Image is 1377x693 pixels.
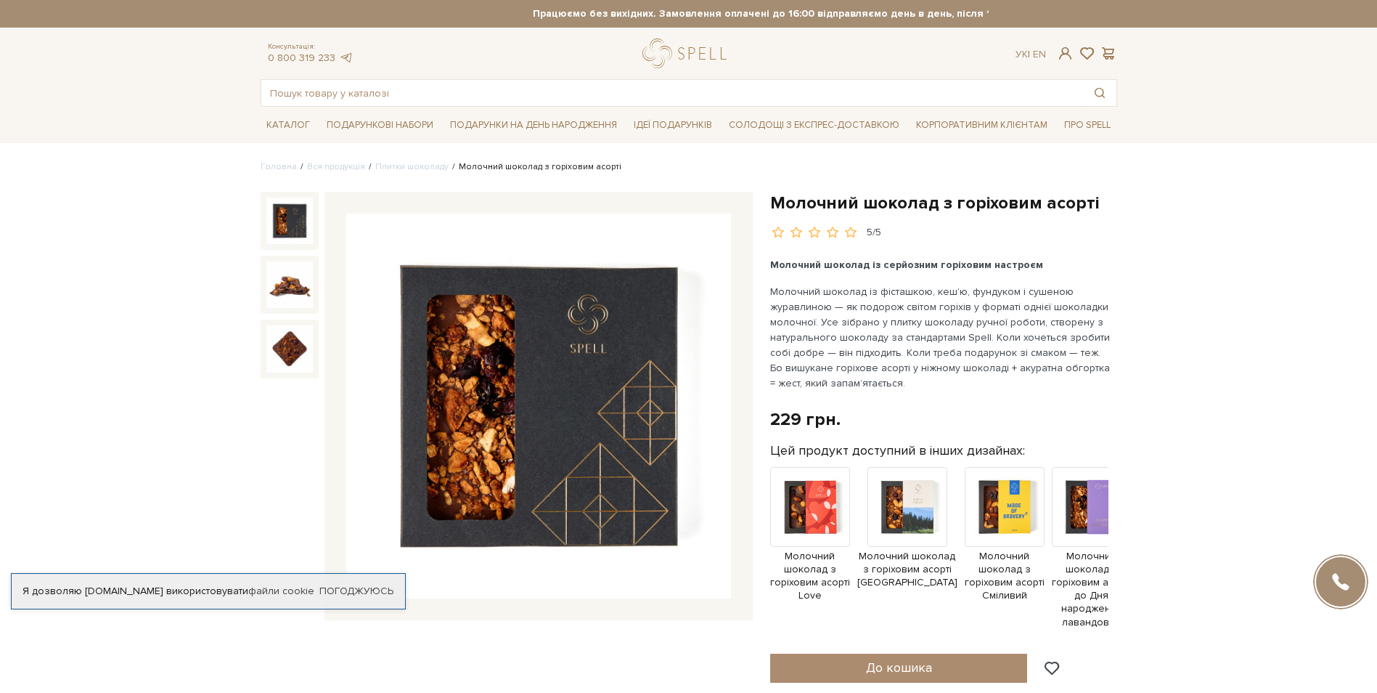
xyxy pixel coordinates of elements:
a: Головна [261,161,297,172]
span: Подарунки на День народження [444,114,623,137]
img: Молочний шоколад з горіховим асорті [346,214,731,599]
span: | [1028,48,1030,60]
label: Цей продукт доступний в інших дизайнах: [770,442,1025,459]
a: telegram [339,52,354,64]
span: Молочний шоколад з горіховим асорті Love [770,550,850,603]
span: Ідеї подарунків [628,114,718,137]
img: Продукт [770,467,850,547]
div: Я дозволяю [DOMAIN_NAME] використовувати [12,585,405,598]
span: Молочний шоколад з горіховим асорті Сміливий [965,550,1045,603]
img: Молочний шоколад з горіховим асорті [266,262,313,308]
span: Консультація: [268,42,354,52]
a: logo [642,38,733,68]
a: Молочний шоколад з горіховим асорті Love [770,500,850,602]
a: Солодощі з експрес-доставкою [723,113,905,137]
span: Подарункові набори [321,114,439,137]
img: Молочний шоколад з горіховим асорті [266,325,313,372]
li: Молочний шоколад з горіховим асорті [449,161,621,174]
a: Плитки шоколаду [375,161,449,172]
strong: Працюємо без вихідних. Замовлення оплачені до 16:00 відправляємо день в день, після 16:00 - насту... [389,7,1246,20]
span: Каталог [261,114,316,137]
div: 229 грн. [770,408,841,431]
span: Про Spell [1058,114,1116,137]
a: файли cookie [248,585,314,597]
button: До кошика [770,654,1028,683]
a: 0 800 319 233 [268,52,335,64]
img: Продукт [1052,467,1132,547]
a: Вся продукція [307,161,365,172]
img: Молочний шоколад з горіховим асорті [266,198,313,244]
a: En [1033,48,1046,60]
a: Корпоративним клієнтам [910,113,1053,137]
div: Ук [1016,48,1046,61]
span: Молочний шоколад з горіховим асорті [GEOGRAPHIC_DATA] [857,550,957,590]
div: 5/5 [867,226,881,240]
a: Молочний шоколад з горіховим асорті Сміливий [965,500,1045,602]
input: Пошук товару у каталозі [261,80,1083,106]
span: До кошика [866,660,932,676]
img: Продукт [965,467,1045,547]
p: Молочний шоколад із фісташкою, кеш’ю, фундуком і сушеною журавлиною — як подорож світом горіхів у... [770,284,1111,391]
button: Пошук товару у каталозі [1083,80,1116,106]
a: Молочний шоколад з горіховим асорті [GEOGRAPHIC_DATA] [857,500,957,589]
b: Молочний шоколад із серйозним горіховим настроєм [770,259,1043,271]
a: Погоджуюсь [319,585,393,598]
span: Молочний шоколад з горіховим асорті до Дня народження лавандовий [1052,550,1132,629]
a: Молочний шоколад з горіховим асорті до Дня народження лавандовий [1052,500,1132,629]
img: Продукт [867,467,947,547]
h1: Молочний шоколад з горіховим асорті [770,192,1117,214]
